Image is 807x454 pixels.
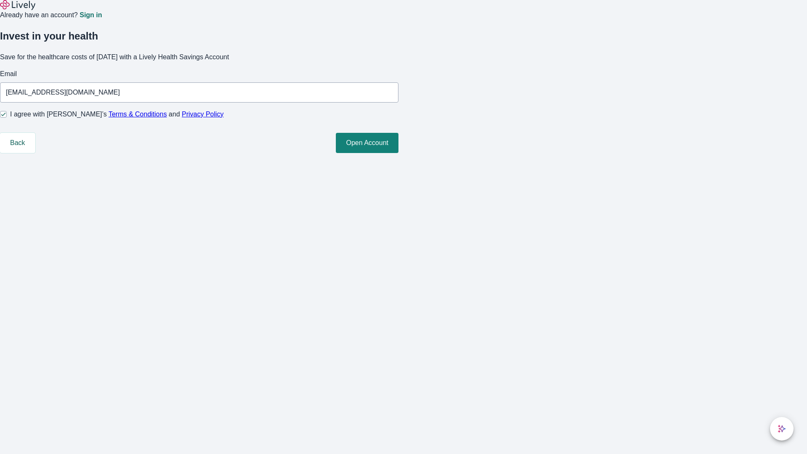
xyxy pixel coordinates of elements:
span: I agree with [PERSON_NAME]’s and [10,109,224,119]
svg: Lively AI Assistant [778,425,786,433]
a: Privacy Policy [182,111,224,118]
button: chat [770,417,794,441]
a: Terms & Conditions [108,111,167,118]
button: Open Account [336,133,398,153]
a: Sign in [79,12,102,18]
